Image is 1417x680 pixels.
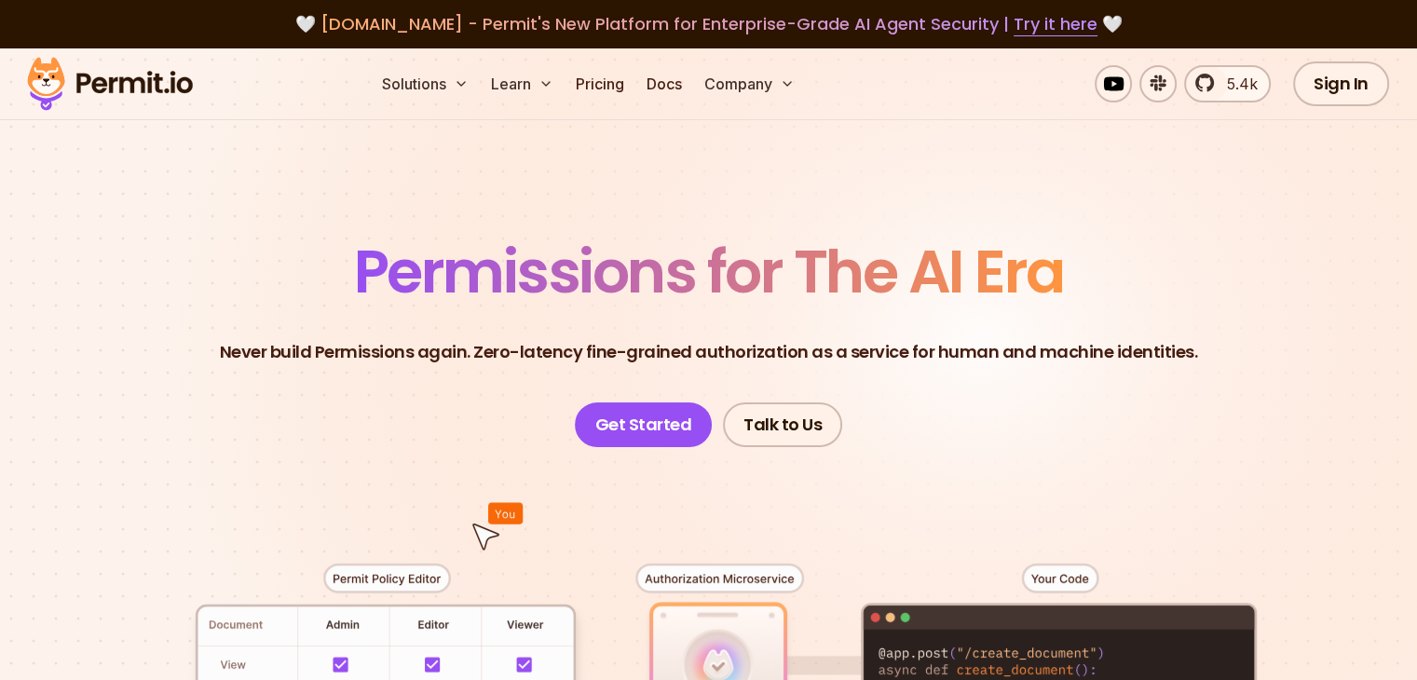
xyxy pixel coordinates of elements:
[19,52,201,116] img: Permit logo
[639,65,689,102] a: Docs
[568,65,632,102] a: Pricing
[1014,12,1097,36] a: Try it here
[45,11,1372,37] div: 🤍 🤍
[697,65,802,102] button: Company
[1216,73,1258,95] span: 5.4k
[1293,61,1389,106] a: Sign In
[375,65,476,102] button: Solutions
[320,12,1097,35] span: [DOMAIN_NAME] - Permit's New Platform for Enterprise-Grade AI Agent Security |
[220,339,1198,365] p: Never build Permissions again. Zero-latency fine-grained authorization as a service for human and...
[575,402,713,447] a: Get Started
[1184,65,1271,102] a: 5.4k
[723,402,842,447] a: Talk to Us
[354,230,1064,313] span: Permissions for The AI Era
[484,65,561,102] button: Learn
